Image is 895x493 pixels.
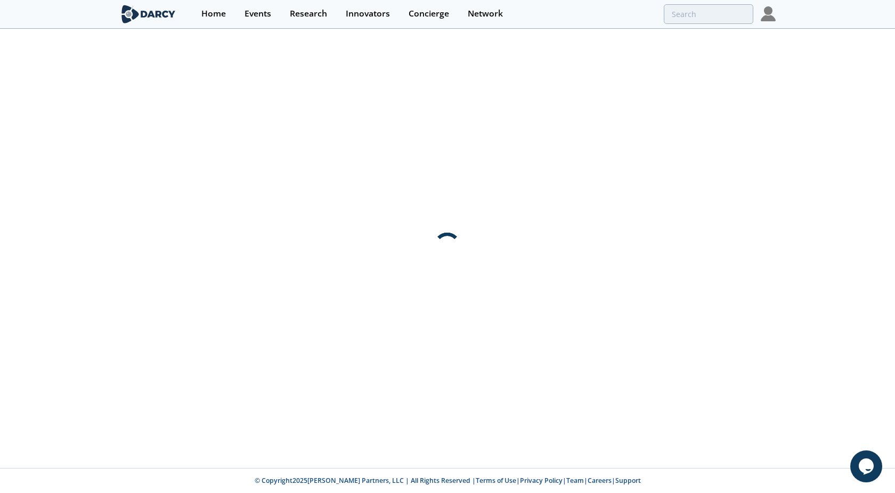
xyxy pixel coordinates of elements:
[409,10,449,18] div: Concierge
[664,4,753,24] input: Advanced Search
[761,6,776,21] img: Profile
[588,476,612,485] a: Careers
[53,476,842,486] p: © Copyright 2025 [PERSON_NAME] Partners, LLC | All Rights Reserved | | | | |
[468,10,503,18] div: Network
[119,5,177,23] img: logo-wide.svg
[850,450,884,482] iframe: chat widget
[476,476,516,485] a: Terms of Use
[201,10,226,18] div: Home
[566,476,584,485] a: Team
[290,10,327,18] div: Research
[346,10,390,18] div: Innovators
[615,476,641,485] a: Support
[245,10,271,18] div: Events
[520,476,563,485] a: Privacy Policy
